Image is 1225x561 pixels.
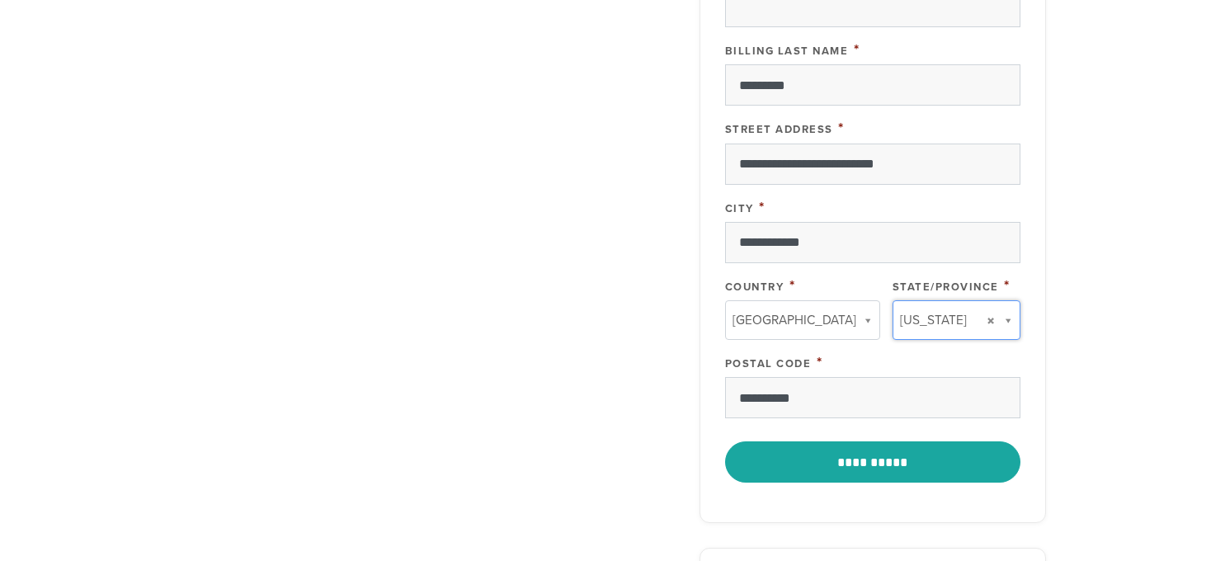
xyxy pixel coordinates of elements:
span: This field is required. [759,198,766,216]
label: Street Address [725,123,833,136]
label: State/Province [893,280,999,294]
label: Country [725,280,784,294]
span: [GEOGRAPHIC_DATA] [733,309,856,331]
span: This field is required. [817,353,823,371]
label: Billing Last Name [725,45,849,58]
a: [GEOGRAPHIC_DATA] [725,300,880,340]
span: [US_STATE] [900,309,967,331]
span: This field is required. [789,276,796,295]
label: Postal Code [725,357,812,370]
span: This field is required. [854,40,860,59]
span: This field is required. [838,119,845,137]
label: City [725,202,754,215]
span: This field is required. [1004,276,1011,295]
a: [US_STATE] [893,300,1020,340]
